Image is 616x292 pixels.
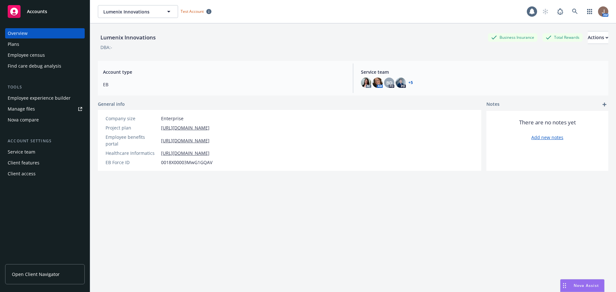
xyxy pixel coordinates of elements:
[106,150,158,156] div: Healthcare Informatics
[178,8,214,15] span: Test Account
[574,283,599,288] span: Nova Assist
[106,124,158,131] div: Project plan
[5,138,85,144] div: Account settings
[106,159,158,166] div: EB Force ID
[8,147,35,157] div: Service team
[5,50,85,60] a: Employee census
[181,9,204,14] span: Test Account
[161,137,210,144] a: [URL][DOMAIN_NAME]
[8,61,61,71] div: Find care debug analysis
[8,28,28,38] div: Overview
[8,104,35,114] div: Manage files
[100,44,112,51] div: DBA: -
[8,158,39,168] div: Client features
[5,39,85,49] a: Plans
[161,124,210,131] a: [URL][DOMAIN_NAME]
[486,101,500,108] span: Notes
[560,279,569,292] div: Drag to move
[5,61,85,71] a: Find care debug analysis
[5,28,85,38] a: Overview
[408,81,413,85] a: +5
[161,115,184,122] span: Enterprise
[601,101,608,108] a: add
[5,3,85,21] a: Accounts
[531,134,563,141] a: Add new notes
[396,78,406,88] img: photo
[569,5,581,18] a: Search
[161,159,212,166] span: 0018X00003MwG1GQAV
[543,33,583,41] div: Total Rewards
[539,5,552,18] a: Start snowing
[8,115,39,125] div: Nova compare
[488,33,537,41] div: Business Insurance
[8,39,19,49] div: Plans
[583,5,596,18] a: Switch app
[5,104,85,114] a: Manage files
[598,6,608,17] img: photo
[103,8,159,15] span: Lumenix Innovations
[161,150,210,156] a: [URL][DOMAIN_NAME]
[5,115,85,125] a: Nova compare
[554,5,567,18] a: Report a Bug
[98,5,178,18] button: Lumenix Innovations
[588,31,608,44] button: Actions
[372,78,383,88] img: photo
[103,81,345,88] span: EB
[361,78,371,88] img: photo
[560,279,604,292] button: Nova Assist
[12,271,60,278] span: Open Client Navigator
[8,169,36,179] div: Client access
[8,93,71,103] div: Employee experience builder
[5,93,85,103] a: Employee experience builder
[106,134,158,147] div: Employee benefits portal
[386,79,392,86] span: BD
[5,84,85,90] div: Tools
[106,115,158,122] div: Company size
[103,69,345,75] span: Account type
[361,69,603,75] span: Service team
[98,101,125,107] span: General info
[5,147,85,157] a: Service team
[5,158,85,168] a: Client features
[98,33,158,42] div: Lumenix Innovations
[27,9,47,14] span: Accounts
[5,169,85,179] a: Client access
[8,50,45,60] div: Employee census
[519,119,576,126] span: There are no notes yet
